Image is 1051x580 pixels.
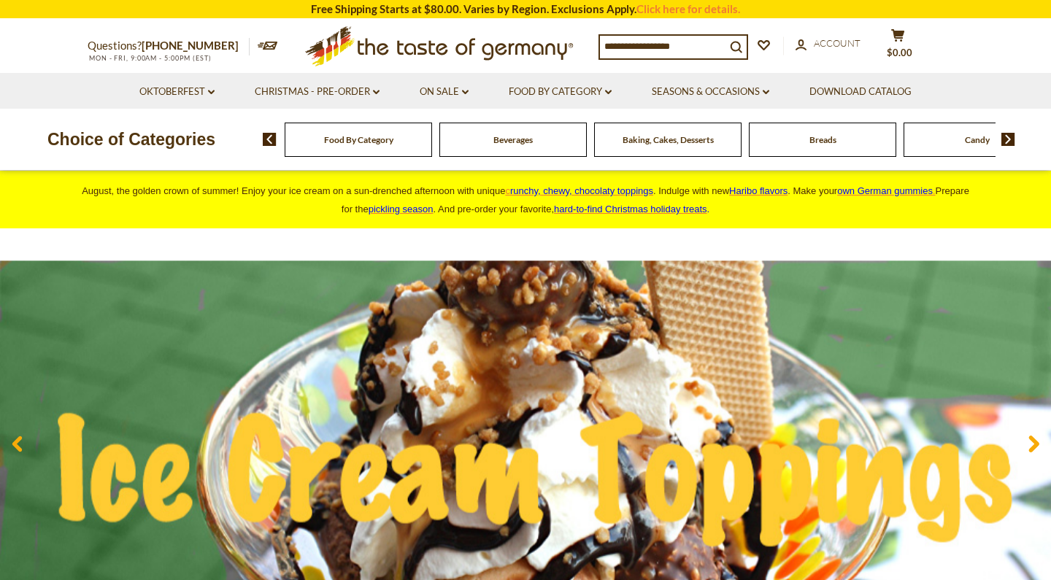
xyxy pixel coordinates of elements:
[505,185,653,196] a: crunchy, chewy, chocolaty toppings
[837,185,935,196] a: own German gummies.
[623,134,714,145] a: Baking, Cakes, Desserts
[369,204,434,214] a: pickling season
[729,185,788,196] a: Haribo flavors
[652,84,769,100] a: Seasons & Occasions
[554,204,707,214] a: hard-to-find Christmas holiday treats
[139,84,215,100] a: Oktoberfest
[809,134,836,145] a: Breads
[837,185,933,196] span: own German gummies
[142,39,239,52] a: [PHONE_NUMBER]
[263,133,277,146] img: previous arrow
[420,84,469,100] a: On Sale
[82,185,969,214] span: August, the golden crown of summer! Enjoy your ice cream on a sun-drenched afternoon with unique ...
[509,84,612,100] a: Food By Category
[493,134,533,145] a: Beverages
[876,28,920,65] button: $0.00
[887,47,912,58] span: $0.00
[554,204,709,214] span: .
[796,36,861,52] a: Account
[88,36,250,55] p: Questions?
[809,84,912,100] a: Download Catalog
[814,37,861,49] span: Account
[965,134,990,145] a: Candy
[1001,133,1015,146] img: next arrow
[88,54,212,62] span: MON - FRI, 9:00AM - 5:00PM (EST)
[510,185,653,196] span: runchy, chewy, chocolaty toppings
[636,2,740,15] a: Click here for details.
[255,84,380,100] a: Christmas - PRE-ORDER
[324,134,393,145] a: Food By Category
